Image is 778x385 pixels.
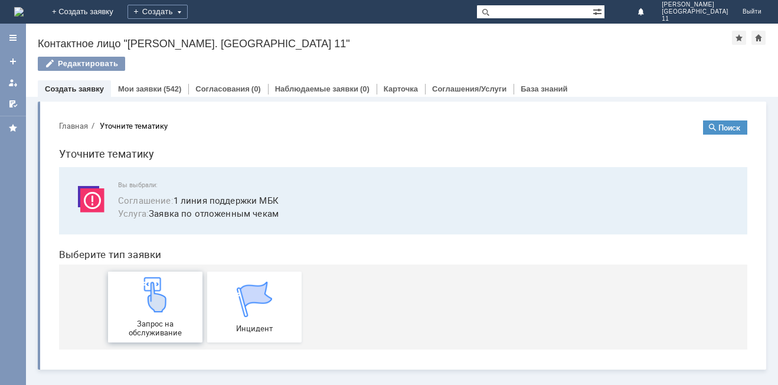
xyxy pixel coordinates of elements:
img: get23c147a1b4124cbfa18e19f2abec5e8f [88,166,123,201]
a: Мои заявки [118,84,162,93]
img: svg%3E [24,70,59,106]
span: Вы выбрали: [68,70,684,78]
a: Создать заявку [45,84,104,93]
span: Соглашение : [68,83,124,95]
a: Карточка [384,84,418,93]
a: Создать заявку [4,52,22,71]
img: logo [14,7,24,17]
div: (0) [360,84,370,93]
button: Главная [9,9,38,20]
a: Запрос на обслуживание [58,161,153,231]
span: Расширенный поиск [593,5,604,17]
h1: Уточните тематику [9,34,698,51]
a: База знаний [521,84,567,93]
a: Инцидент [158,161,252,231]
img: get067d4ba7cf7247ad92597448b2db9300 [187,171,223,206]
a: Мои заявки [4,73,22,92]
span: [PERSON_NAME] [662,1,728,8]
a: Перейти на домашнюю страницу [14,7,24,17]
a: Соглашения/Услуги [432,84,506,93]
button: Поиск [653,9,698,24]
a: Согласования [195,84,250,93]
div: Контактное лицо "[PERSON_NAME]. [GEOGRAPHIC_DATA] 11" [38,38,732,50]
div: Добавить в избранное [732,31,746,45]
div: (542) [164,84,181,93]
span: Инцидент [161,213,249,222]
a: Мои согласования [4,94,22,113]
div: Сделать домашней страницей [751,31,766,45]
span: Заявка по отложенным чекам [68,96,684,109]
span: 11 [662,15,728,22]
div: Уточните тематику [50,11,118,19]
header: Выберите тип заявки [9,138,698,149]
span: Запрос на обслуживание [62,208,149,226]
div: Создать [128,5,188,19]
button: Соглашение:1 линия поддержки МБК [68,83,229,96]
span: [GEOGRAPHIC_DATA] [662,8,728,15]
span: Услуга : [68,96,99,108]
div: (0) [251,84,261,93]
a: Наблюдаемые заявки [275,84,358,93]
